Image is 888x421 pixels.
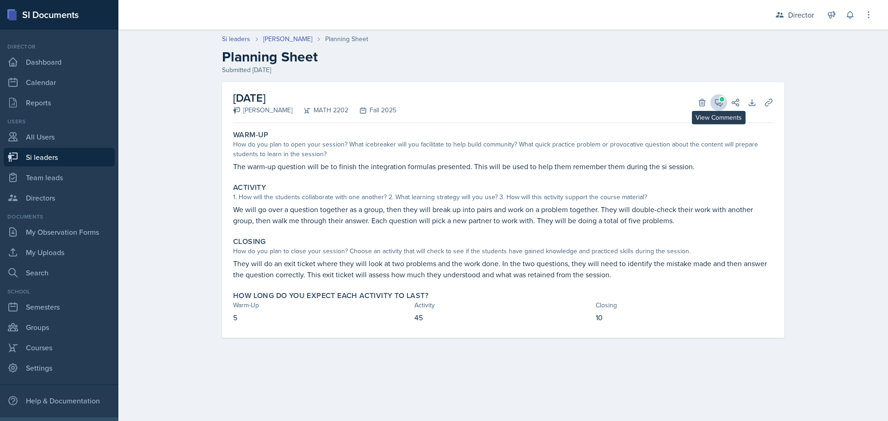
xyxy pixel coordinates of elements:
a: Team leads [4,168,115,187]
h2: [DATE] [233,90,396,106]
label: Warm-Up [233,130,269,140]
label: Activity [233,183,266,192]
p: 5 [233,312,411,323]
a: Si leaders [4,148,115,166]
a: [PERSON_NAME] [263,34,312,44]
div: Planning Sheet [325,34,368,44]
div: Director [788,9,814,20]
a: All Users [4,128,115,146]
a: Reports [4,93,115,112]
p: 10 [596,312,773,323]
a: Settings [4,359,115,377]
div: Closing [596,300,773,310]
div: How do you plan to close your session? Choose an activity that will check to see if the students ... [233,246,773,256]
div: Activity [414,300,592,310]
a: My Observation Forms [4,223,115,241]
a: Calendar [4,73,115,92]
div: Documents [4,213,115,221]
div: Director [4,43,115,51]
label: Closing [233,237,266,246]
p: We will go over a question together as a group, then they will break up into pairs and work on a ... [233,204,773,226]
div: [PERSON_NAME] [233,105,292,115]
h2: Planning Sheet [222,49,784,65]
p: They will do an exit ticket where they will look at two problems and the work done. In the two qu... [233,258,773,280]
label: How long do you expect each activity to last? [233,291,428,300]
a: Search [4,263,115,282]
div: School [4,287,115,296]
a: Groups [4,318,115,336]
p: The warm-up question will be to finish the integration formulas presented. This will be used to h... [233,161,773,172]
div: How do you plan to open your session? What icebreaker will you facilitate to help build community... [233,140,773,159]
a: Semesters [4,298,115,316]
a: Si leaders [222,34,250,44]
a: Directors [4,189,115,207]
div: Users [4,117,115,126]
div: 1. How will the students collaborate with one another? 2. What learning strategy will you use? 3.... [233,192,773,202]
div: Help & Documentation [4,391,115,410]
a: Dashboard [4,53,115,71]
div: MATH 2202 [292,105,348,115]
div: Submitted [DATE] [222,65,784,75]
p: 45 [414,312,592,323]
div: Warm-Up [233,300,411,310]
a: My Uploads [4,243,115,262]
a: Courses [4,338,115,357]
button: View Comments [710,94,727,111]
div: Fall 2025 [348,105,396,115]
